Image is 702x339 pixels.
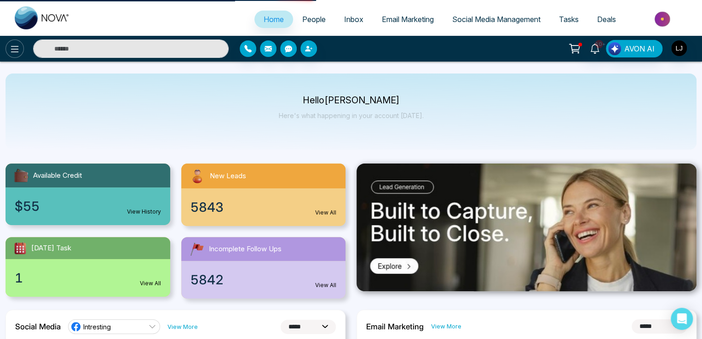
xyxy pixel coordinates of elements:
p: Here's what happening in your account [DATE]. [279,112,424,119]
a: New Leads5843View All [176,164,351,226]
img: User Avatar [671,40,687,56]
span: Incomplete Follow Ups [209,244,282,254]
a: Incomplete Follow Ups5842View All [176,237,351,299]
span: 1 [15,268,23,288]
span: Tasks [559,15,579,24]
h2: Social Media [15,322,61,331]
a: Tasks [550,11,588,28]
a: Inbox [335,11,373,28]
img: followUps.svg [189,241,205,257]
a: View All [140,279,161,288]
span: Email Marketing [382,15,434,24]
img: . [357,164,696,291]
span: Available Credit [33,170,82,181]
a: Social Media Management [443,11,550,28]
a: 10+ [584,40,606,56]
span: AVON AI [624,43,655,54]
img: todayTask.svg [13,241,28,255]
span: [DATE] Task [31,243,71,254]
button: AVON AI [606,40,662,57]
span: Deals [597,15,616,24]
a: View More [167,322,198,331]
img: Market-place.gif [630,9,696,29]
a: View History [127,208,161,216]
span: 5843 [190,198,224,217]
span: Home [264,15,284,24]
a: Home [254,11,293,28]
span: People [302,15,326,24]
img: Nova CRM Logo [15,6,70,29]
span: New Leads [210,171,246,181]
span: 10+ [595,40,603,48]
span: $55 [15,197,40,216]
span: Intresting [83,322,111,331]
a: Email Marketing [373,11,443,28]
a: Deals [588,11,625,28]
a: View All [315,209,336,217]
img: newLeads.svg [189,167,206,185]
span: Inbox [344,15,363,24]
div: Open Intercom Messenger [671,308,693,330]
p: Hello [PERSON_NAME] [279,96,424,104]
img: Lead Flow [608,42,621,55]
a: People [293,11,335,28]
a: View More [431,322,461,331]
span: 5842 [190,270,224,289]
span: Social Media Management [452,15,541,24]
img: availableCredit.svg [13,167,29,184]
h2: Email Marketing [366,322,424,331]
a: View All [315,281,336,289]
